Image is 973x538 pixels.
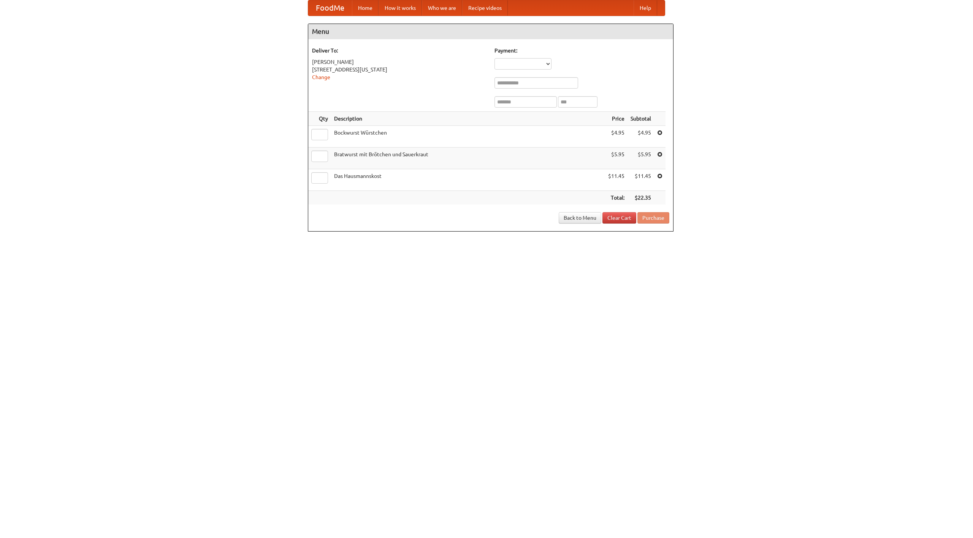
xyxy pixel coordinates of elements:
[605,169,628,191] td: $11.45
[628,112,654,126] th: Subtotal
[312,74,330,80] a: Change
[605,112,628,126] th: Price
[602,212,636,224] a: Clear Cart
[308,0,352,16] a: FoodMe
[422,0,462,16] a: Who we are
[628,126,654,148] td: $4.95
[331,112,605,126] th: Description
[308,24,673,39] h4: Menu
[312,58,487,66] div: [PERSON_NAME]
[308,112,331,126] th: Qty
[559,212,601,224] a: Back to Menu
[605,148,628,169] td: $5.95
[628,191,654,205] th: $22.35
[628,148,654,169] td: $5.95
[628,169,654,191] td: $11.45
[312,66,487,73] div: [STREET_ADDRESS][US_STATE]
[331,148,605,169] td: Bratwurst mit Brötchen und Sauerkraut
[494,47,669,54] h5: Payment:
[462,0,508,16] a: Recipe videos
[352,0,379,16] a: Home
[605,191,628,205] th: Total:
[331,126,605,148] td: Bockwurst Würstchen
[605,126,628,148] td: $4.95
[331,169,605,191] td: Das Hausmannskost
[379,0,422,16] a: How it works
[637,212,669,224] button: Purchase
[312,47,487,54] h5: Deliver To:
[634,0,657,16] a: Help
